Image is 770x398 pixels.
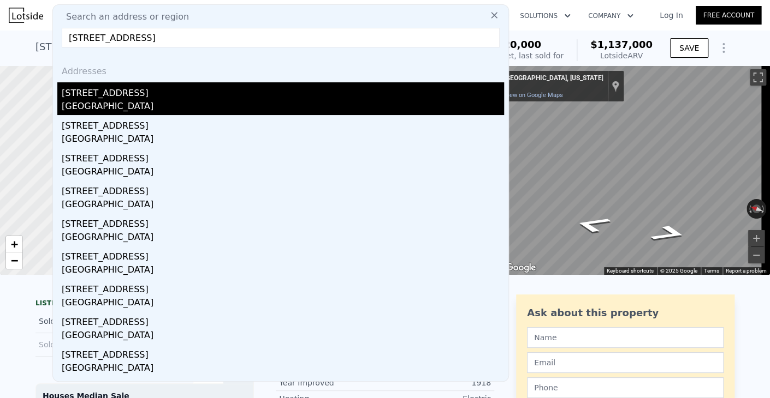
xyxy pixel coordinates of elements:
div: Lotside ARV [590,50,653,61]
input: Name [527,327,724,348]
div: [STREET_ADDRESS] [62,82,504,100]
a: Open this area in Google Maps (opens a new window) [502,261,538,275]
span: − [11,254,18,267]
img: Google [502,261,538,275]
div: Ask about this property [527,305,724,321]
input: Phone [527,377,724,398]
path: Go North [558,212,626,237]
div: [GEOGRAPHIC_DATA] [62,198,504,213]
button: Reset the view [746,202,767,216]
button: Rotate clockwise [761,199,767,219]
div: [GEOGRAPHIC_DATA] [62,361,504,377]
path: Go South [635,221,703,246]
input: Email [527,352,724,373]
div: [GEOGRAPHIC_DATA], [US_STATE] [504,74,603,83]
div: [GEOGRAPHIC_DATA] [62,165,504,180]
div: [STREET_ADDRESS] [62,377,504,394]
div: [STREET_ADDRESS] [62,344,504,361]
div: [STREET_ADDRESS] [62,246,504,263]
div: Map [500,65,770,275]
button: Zoom out [748,247,765,263]
div: [GEOGRAPHIC_DATA] [62,329,504,344]
div: [STREET_ADDRESS] [62,148,504,165]
button: Toggle fullscreen view [750,69,766,86]
span: Search an address or region [57,10,189,23]
span: © 2025 Google [660,268,697,274]
input: Enter an address, city, region, neighborhood or zip code [62,28,500,47]
div: 1918 [385,377,491,388]
button: Company [579,6,642,26]
div: Street View [500,65,770,275]
span: $1,137,000 [590,39,653,50]
div: Off Market, last sold for [474,50,564,61]
div: Year Improved [279,377,385,388]
span: $20,000 [496,39,541,50]
a: Terms (opens in new tab) [704,268,719,274]
div: [STREET_ADDRESS] , [GEOGRAPHIC_DATA] , WA 98125 [35,39,299,55]
div: [GEOGRAPHIC_DATA] [62,100,504,115]
button: SAVE [670,38,708,58]
a: Report a problem [726,268,767,274]
a: View on Google Maps [504,92,563,99]
div: [STREET_ADDRESS] [62,115,504,132]
button: Zoom in [748,230,765,246]
a: Log In [647,10,696,21]
div: Addresses [57,56,504,82]
div: [STREET_ADDRESS] [62,311,504,329]
div: LISTING & SALE HISTORY [35,299,254,310]
span: + [11,237,18,251]
div: [STREET_ADDRESS] [62,180,504,198]
a: Zoom out [6,252,22,269]
div: [GEOGRAPHIC_DATA] [62,132,504,148]
div: [GEOGRAPHIC_DATA] [62,231,504,246]
button: Keyboard shortcuts [607,267,654,275]
div: Sold [39,314,136,328]
a: Free Account [696,6,761,25]
div: [GEOGRAPHIC_DATA] [62,296,504,311]
button: Show Options [713,37,735,59]
a: Show location on map [612,80,619,92]
a: Zoom in [6,236,22,252]
button: Rotate counterclockwise [747,199,753,219]
button: Solutions [511,6,579,26]
img: Lotside [9,8,43,23]
div: [STREET_ADDRESS] [62,279,504,296]
div: [GEOGRAPHIC_DATA] [62,263,504,279]
div: Sold [39,337,136,352]
div: [STREET_ADDRESS] [62,213,504,231]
